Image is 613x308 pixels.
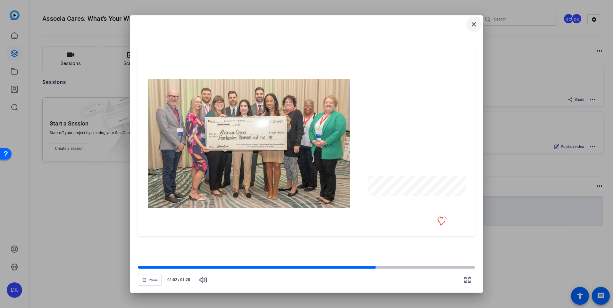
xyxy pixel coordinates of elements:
[196,272,211,288] button: Mute
[470,20,478,28] mat-icon: close
[164,277,193,283] div: /
[180,277,193,283] span: 01:28
[460,272,475,288] button: Fullscreen
[138,274,162,286] button: Pause
[164,277,177,283] span: 01:02
[149,278,157,282] span: Pause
